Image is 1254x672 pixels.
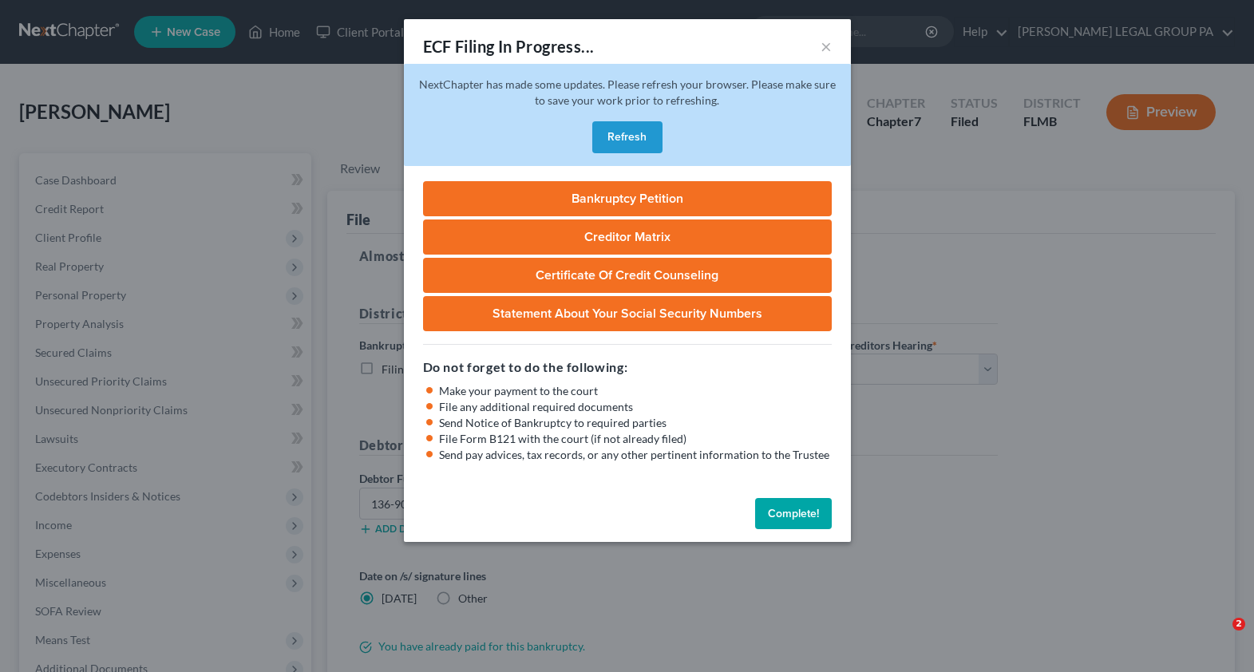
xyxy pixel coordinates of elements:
[423,296,832,331] a: Statement About Your Social Security Numbers
[439,415,832,431] li: Send Notice of Bankruptcy to required parties
[439,399,832,415] li: File any additional required documents
[423,35,595,57] div: ECF Filing In Progress...
[419,77,836,107] span: NextChapter has made some updates. Please refresh your browser. Please make sure to save your wor...
[821,37,832,56] button: ×
[755,498,832,530] button: Complete!
[423,219,832,255] a: Creditor Matrix
[439,431,832,447] li: File Form B121 with the court (if not already filed)
[423,358,832,377] h5: Do not forget to do the following:
[1232,618,1245,630] span: 2
[1200,618,1238,656] iframe: Intercom live chat
[423,181,832,216] a: Bankruptcy Petition
[439,383,832,399] li: Make your payment to the court
[423,258,832,293] a: Certificate of Credit Counseling
[439,447,832,463] li: Send pay advices, tax records, or any other pertinent information to the Trustee
[592,121,663,153] button: Refresh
